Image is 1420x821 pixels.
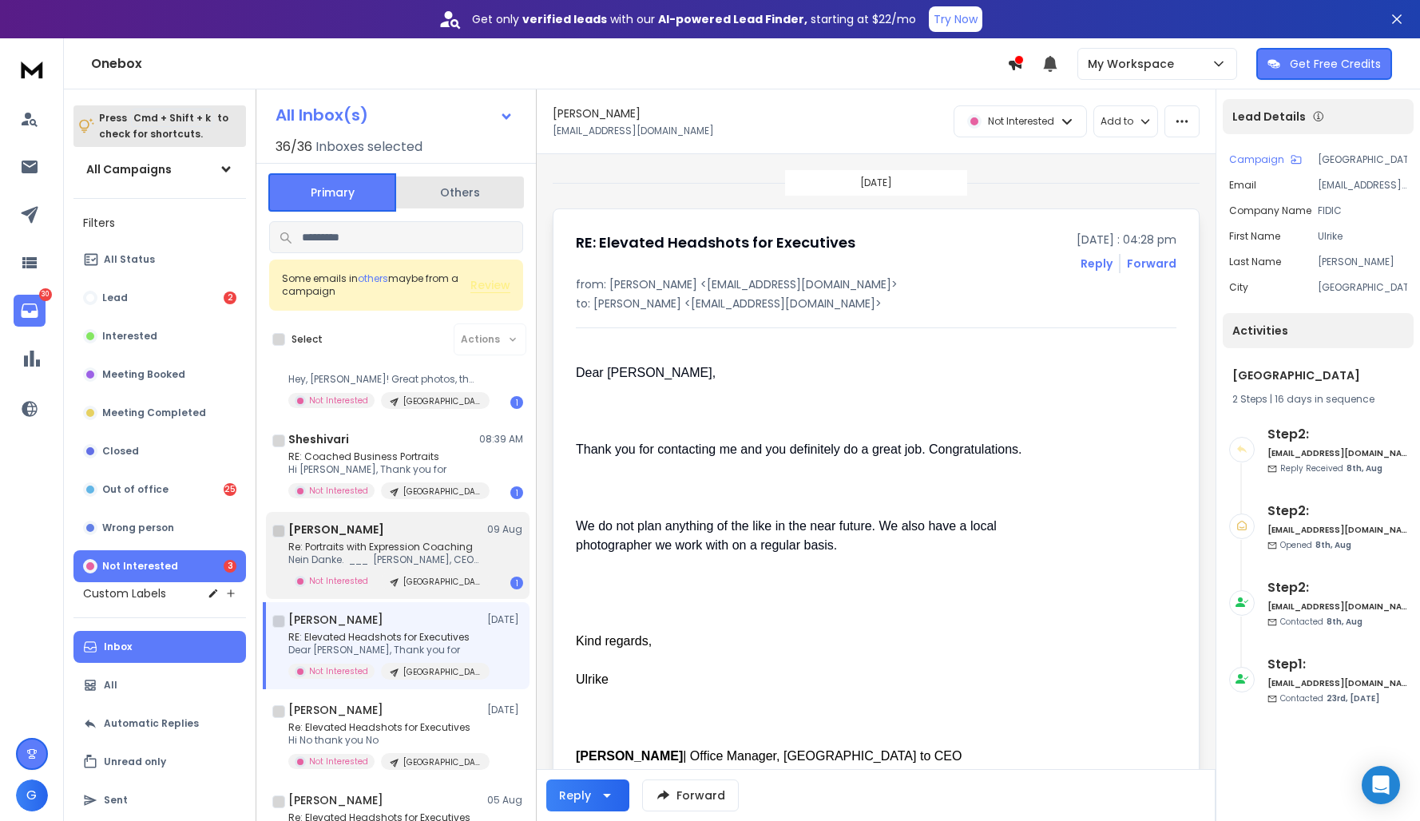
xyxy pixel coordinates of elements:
[1275,392,1374,406] span: 16 days in sequence
[576,442,1022,456] span: Thank you for contacting me and you definitely do a great job. Congratulations.
[576,295,1176,311] p: to: [PERSON_NAME] <[EMAIL_ADDRESS][DOMAIN_NAME]>
[1290,56,1381,72] p: Get Free Credits
[288,522,384,537] h1: [PERSON_NAME]
[1267,524,1407,536] h6: [EMAIL_ADDRESS][DOMAIN_NAME]
[403,756,480,768] p: [GEOGRAPHIC_DATA]
[1267,677,1407,689] h6: [EMAIL_ADDRESS][DOMAIN_NAME]
[934,11,978,27] p: Try Now
[1232,109,1306,125] p: Lead Details
[1267,601,1407,613] h6: [EMAIL_ADDRESS][DOMAIN_NAME]
[1280,692,1379,704] p: Contacted
[1315,539,1351,551] span: 8th, Aug
[1256,48,1392,80] button: Get Free Credits
[510,577,523,589] div: 1
[576,276,1176,292] p: from: [PERSON_NAME] <[EMAIL_ADDRESS][DOMAIN_NAME]>
[39,288,52,301] p: 30
[1327,692,1379,704] span: 23rd, [DATE]
[1267,655,1407,674] h6: Step 1 :
[1229,153,1284,166] p: Campaign
[282,272,470,298] div: Some emails in maybe from a campaign
[1081,256,1113,272] button: Reply
[576,672,609,686] span: Ulrike
[1077,232,1176,248] p: [DATE] : 04:28 pm
[99,110,228,142] p: Press to check for shortcuts.
[224,483,236,496] div: 25
[929,6,982,32] button: Try Now
[73,474,246,506] button: Out of office25
[73,359,246,391] button: Meeting Booked
[73,320,246,352] button: Interested
[559,787,591,803] div: Reply
[1229,153,1302,166] button: Campaign
[576,232,855,254] h1: RE: Elevated Headshots for Executives
[83,585,166,601] h3: Custom Labels
[309,485,368,497] p: Not Interested
[104,253,155,266] p: All Status
[1229,204,1311,217] p: Company Name
[1223,313,1414,348] div: Activities
[309,395,368,407] p: Not Interested
[73,708,246,740] button: Automatic Replies
[1232,367,1404,383] h1: [GEOGRAPHIC_DATA]
[1127,256,1176,272] div: Forward
[510,486,523,499] div: 1
[16,54,48,84] img: logo
[104,679,117,692] p: All
[553,125,714,137] p: [EMAIL_ADDRESS][DOMAIN_NAME]
[403,395,480,407] p: [GEOGRAPHIC_DATA]
[1318,281,1407,294] p: [GEOGRAPHIC_DATA]
[1229,281,1248,294] p: City
[73,669,246,701] button: All
[288,721,480,734] p: Re: Elevated Headshots for Executives
[1101,115,1133,128] p: Add to
[263,99,526,131] button: All Inbox(s)
[1280,616,1362,628] p: Contacted
[1267,425,1407,444] h6: Step 2 :
[576,634,652,648] span: Kind regards,
[487,794,523,807] p: 05 Aug
[288,644,480,656] p: Dear [PERSON_NAME], Thank you for
[470,277,510,293] span: Review
[553,105,641,121] h1: [PERSON_NAME]
[522,11,607,27] strong: verified leads
[576,749,966,782] span: | Office Manager, [GEOGRAPHIC_DATA] to CEO [PERSON_NAME]
[396,175,524,210] button: Others
[1088,56,1180,72] p: My Workspace
[131,109,213,127] span: Cmd + Shift + k
[1267,578,1407,597] h6: Step 2 :
[546,779,629,811] button: Reply
[276,137,312,157] span: 36 / 36
[1362,766,1400,804] div: Open Intercom Messenger
[288,734,480,747] p: Hi No thank you No
[102,560,178,573] p: Not Interested
[487,704,523,716] p: [DATE]
[288,553,480,566] p: Nein Danke. ___ [PERSON_NAME], CEO ∞ [PERSON_NAME][EMAIL_ADDRESS][DOMAIN_NAME] [[PERSON_NAME][EMA...
[73,550,246,582] button: Not Interested3
[576,366,716,379] span: Dear [PERSON_NAME],
[292,333,323,346] label: Select
[403,486,480,498] p: [GEOGRAPHIC_DATA]
[642,779,739,811] button: Forward
[224,560,236,573] div: 3
[102,407,206,419] p: Meeting Completed
[1347,462,1382,474] span: 8th, Aug
[288,450,480,463] p: RE: Coached Business Portraits
[224,292,236,304] div: 2
[104,756,166,768] p: Unread only
[1280,462,1382,474] p: Reply Received
[102,483,169,496] p: Out of office
[1232,393,1404,406] div: |
[1232,392,1267,406] span: 2 Steps
[104,641,132,653] p: Inbox
[288,792,383,808] h1: [PERSON_NAME]
[358,272,388,285] span: others
[73,397,246,429] button: Meeting Completed
[288,463,480,476] p: Hi [PERSON_NAME], Thank you for
[102,445,139,458] p: Closed
[16,779,48,811] button: G
[1267,447,1407,459] h6: [EMAIL_ADDRESS][DOMAIN_NAME]
[288,612,383,628] h1: [PERSON_NAME]
[14,295,46,327] a: 30
[1318,230,1407,243] p: Ulrike
[288,702,383,718] h1: [PERSON_NAME]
